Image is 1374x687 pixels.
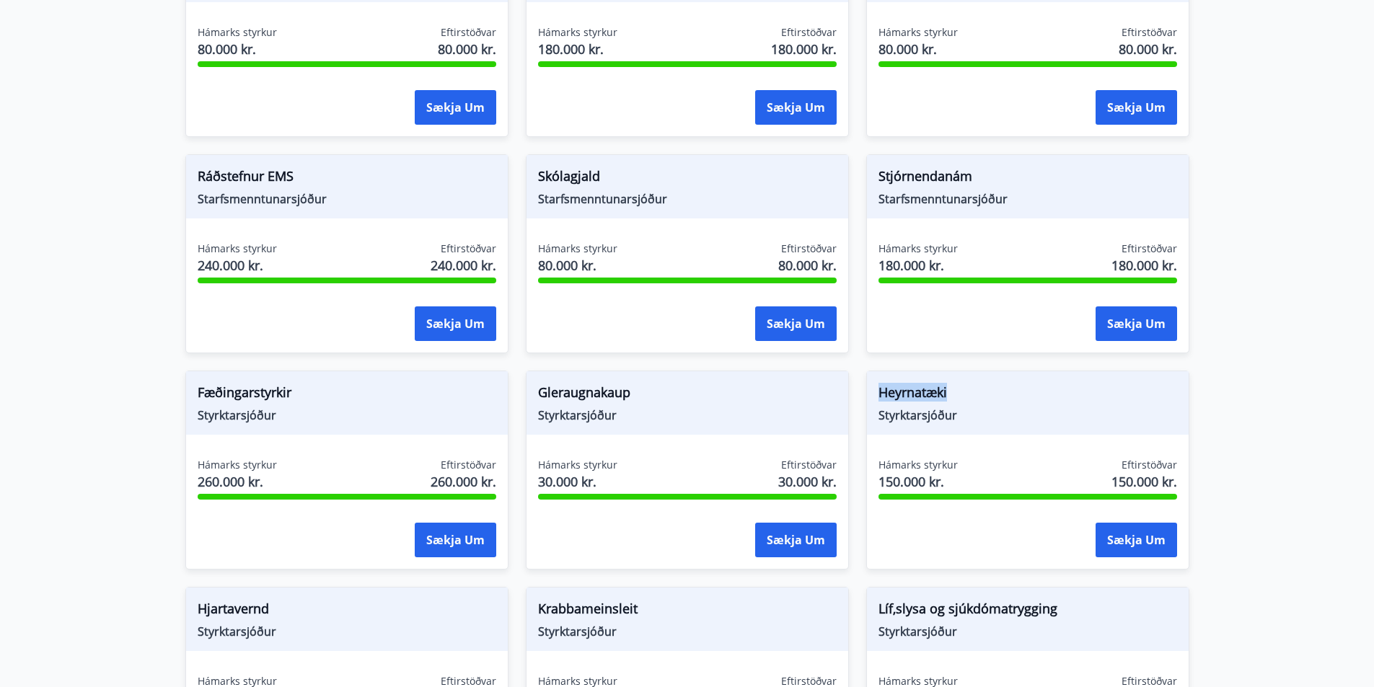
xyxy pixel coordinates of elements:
span: 80.000 kr. [778,256,837,275]
span: 180.000 kr. [1111,256,1177,275]
button: Sækja um [1096,523,1177,557]
button: Sækja um [755,306,837,341]
span: Heyrnatæki [878,383,1177,407]
button: Sækja um [415,90,496,125]
span: 80.000 kr. [438,40,496,58]
span: Fæðingarstyrkir [198,383,496,407]
button: Sækja um [755,523,837,557]
span: Hjartavernd [198,599,496,624]
span: 180.000 kr. [538,40,617,58]
span: Eftirstöðvar [781,458,837,472]
span: Eftirstöðvar [441,25,496,40]
span: Hámarks styrkur [538,241,617,256]
span: Starfsmenntunarsjóður [198,191,496,207]
span: Styrktarsjóður [538,407,837,423]
span: Styrktarsjóður [198,407,496,423]
span: 180.000 kr. [771,40,837,58]
span: 180.000 kr. [878,256,958,275]
span: Eftirstöðvar [441,241,496,256]
button: Sækja um [415,523,496,557]
button: Sækja um [415,306,496,341]
span: Styrktarsjóður [198,624,496,639]
span: 30.000 kr. [778,472,837,491]
span: Ráðstefnur EMS [198,167,496,191]
span: 260.000 kr. [431,472,496,491]
span: Stjórnendanám [878,167,1177,191]
button: Sækja um [1096,90,1177,125]
span: Styrktarsjóður [538,624,837,639]
span: Starfsmenntunarsjóður [878,191,1177,207]
span: Hámarks styrkur [538,458,617,472]
span: Styrktarsjóður [878,407,1177,423]
span: Eftirstöðvar [1122,241,1177,256]
span: Hámarks styrkur [198,458,277,472]
span: 80.000 kr. [198,40,277,58]
span: Gleraugnakaup [538,383,837,407]
span: Hámarks styrkur [878,458,958,472]
span: Eftirstöðvar [781,25,837,40]
span: 150.000 kr. [1111,472,1177,491]
span: Krabbameinsleit [538,599,837,624]
span: Eftirstöðvar [1122,25,1177,40]
button: Sækja um [1096,306,1177,341]
span: Hámarks styrkur [198,241,277,256]
span: Hámarks styrkur [878,241,958,256]
span: Starfsmenntunarsjóður [538,191,837,207]
span: 80.000 kr. [878,40,958,58]
span: 240.000 kr. [198,256,277,275]
span: 150.000 kr. [878,472,958,491]
span: Skólagjald [538,167,837,191]
span: Eftirstöðvar [781,241,837,256]
span: Hámarks styrkur [538,25,617,40]
button: Sækja um [755,90,837,125]
span: 240.000 kr. [431,256,496,275]
span: 30.000 kr. [538,472,617,491]
span: Eftirstöðvar [1122,458,1177,472]
span: Hámarks styrkur [198,25,277,40]
span: Líf,slysa og sjúkdómatrygging [878,599,1177,624]
span: 80.000 kr. [1119,40,1177,58]
span: Hámarks styrkur [878,25,958,40]
span: Eftirstöðvar [441,458,496,472]
span: 260.000 kr. [198,472,277,491]
span: Styrktarsjóður [878,624,1177,639]
span: 80.000 kr. [538,256,617,275]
